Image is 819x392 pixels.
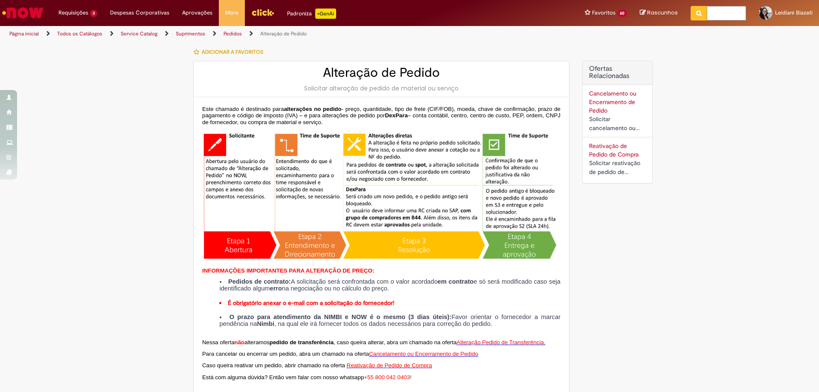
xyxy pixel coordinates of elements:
[364,374,410,380] span: +55 800 042 0403
[182,9,212,17] span: Aprovações
[228,278,291,285] strong: Pedidos de contrato:
[589,159,646,177] div: Solicitar reativação de pedido de compra cancelado ou bloqueado.
[589,90,636,114] a: Cancelamento ou Encerramento de Pedido
[257,320,274,327] strong: Nimbi
[385,112,407,119] span: DexPara
[228,299,394,307] strong: É obrigatório anexar o e-mail com a solicitação do fornecedor!
[202,267,374,274] span: INFORMAÇÕES IMPORTANTES PARA ALTERAÇÃO DE PREÇO:
[202,339,235,346] span: Nessa oferta
[315,9,336,19] p: +GenAi
[775,9,813,16] span: Leidiani Biazati
[410,374,412,380] span: !
[640,9,678,17] a: Rascunhos
[544,339,546,346] span: .
[224,30,242,37] a: Pedidos
[219,314,561,327] li: Favor orientar o fornecedor a marcar pendência na , na qual ele irá fornecer todos os dados neces...
[589,142,639,158] a: Reativação de Pedido de Compra
[456,339,544,346] span: Alteração Pedido de Transferência
[176,30,205,37] a: Suprimentos
[582,61,653,183] div: Ofertas Relacionadas
[347,361,432,369] a: Reativação de Pedido de Compra
[438,278,473,285] strong: em contrato
[244,339,456,346] span: alteramos , caso queira alterar, abra um chamado na oferta
[647,9,678,17] span: Rascunhos
[270,339,334,346] strong: pedido de transferência
[57,30,102,37] a: Todos os Catálogos
[287,9,336,19] div: Padroniza
[202,84,561,93] div: Solicitar alteração de pedido de material ou serviço
[202,66,561,80] h2: Alteração de Pedido
[58,9,88,17] span: Requisições
[270,285,282,292] strong: erro
[110,9,169,17] span: Despesas Corporativas
[202,106,284,112] span: Este chamado é destinado para
[251,6,274,19] img: click_logo_yellow_360x200.png
[202,351,369,357] span: Para cancelar ou encerrar um pedido, abra um chamado na oferta
[202,112,561,125] span: – conta contábil, centro, centro de custo, PEP, ordem, CNPJ de fornecedor, ou compra de material ...
[1,4,45,21] img: ServiceNow
[219,279,561,292] li: A solicitação será confrontada com o valor acordado e só será modificado caso seja identificado a...
[6,26,540,42] ul: Trilhas de página
[202,374,364,380] span: Está com alguma dúvida? Então vem falar com nosso whatsapp
[202,362,345,369] span: Caso queira reativar um pedido, abrir chamado na oferta
[193,43,268,61] button: Adicionar a Favoritos
[90,10,97,17] span: 3
[202,106,561,119] span: - preço, quantidade, tipo de frete (CIF/FOB), moeda, chave de confirmação, prazo de pagamento e c...
[202,49,263,55] span: Adicionar a Favoritos
[456,338,544,346] a: Alteração Pedido de Transferência
[260,30,307,37] a: Alteração de Pedido
[284,106,342,112] span: alterações no pedido
[592,9,616,17] span: Favoritos
[589,115,646,133] div: Solicitar cancelamento ou encerramento de Pedido.
[369,350,478,357] a: Cancelamento ou Encerramento de Pedido
[121,30,157,37] a: Service Catalog
[617,10,627,17] span: 60
[691,6,707,20] button: Pesquisar
[225,9,238,17] span: More
[589,65,646,80] h2: Ofertas Relacionadas
[229,314,452,320] strong: O prazo para atendimento da NIMBI e NOW é o mesmo (3 dias úteis):
[235,339,245,346] span: não
[369,351,478,357] span: Cancelamento ou Encerramento de Pedido
[9,30,39,37] a: Página inicial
